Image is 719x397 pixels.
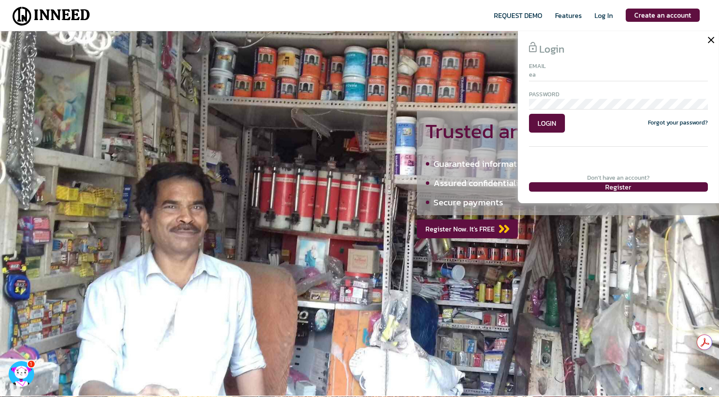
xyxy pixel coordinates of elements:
span: Features [555,10,582,31]
span: Guaranteed information security at every stage [434,157,624,170]
span: Register Now. It's FREE [417,219,518,238]
span: Log In [594,10,613,31]
h1: Trusted and Secure [417,111,719,142]
input: Enter your email [529,71,708,81]
img: close.svg [708,37,714,43]
button: Sales Manager How can I help you today? button [9,361,34,387]
div: Register [529,182,708,192]
span: 1 [30,360,33,368]
button: 1 [689,385,698,393]
a: Forgot your password? [648,118,708,127]
img: signup-lock.svg [529,42,537,52]
img: button-arrow-icon.png [499,224,509,234]
div: Agent is now online [27,360,36,368]
img: Sales Manager bot icon [9,361,34,387]
span: LOGIN [529,114,565,133]
button: 3 [706,385,715,393]
span: Secure payments [434,196,503,209]
div: Email [529,62,708,71]
div: Don't have an account? [529,174,708,182]
button: 2 [698,385,706,393]
span: Assured confidentiality of online conversations [434,176,623,190]
img: Inneed [9,6,94,27]
span: Login [539,41,565,56]
div: Password [529,90,708,99]
span: REQUEST DEMO [494,10,542,31]
a: Create an account [626,9,700,22]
